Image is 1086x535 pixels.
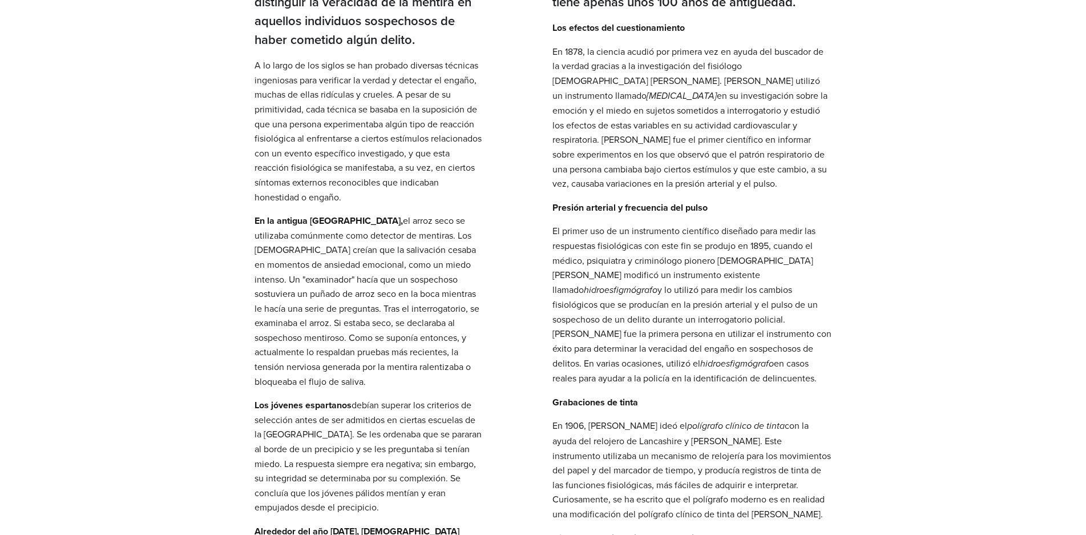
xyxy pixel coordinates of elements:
[584,285,657,296] font: hidroesfigmógrafo
[255,214,479,388] font: el arroz seco se utilizaba comúnmente como detector de mentiras. Los [DEMOGRAPHIC_DATA] creían qu...
[687,421,785,432] font: polígrafo clínico de tinta
[552,283,831,369] font: y lo utilizó para medir los cambios fisiológicos que se producían en la presión arterial y el pul...
[552,45,823,102] font: En 1878, la ciencia acudió por primera vez en ayuda del buscador de la verdad gracias a la invest...
[647,91,717,102] font: [MEDICAL_DATA]
[255,59,482,203] font: A lo largo de los siglos se han probado diversas técnicas ingeniosas para verificar la verdad y d...
[552,21,685,34] font: Los efectos del cuestionamiento
[552,89,827,190] font: en su investigación sobre la emoción y el miedo en sujetos sometidos a interrogatorio y estudió l...
[552,201,708,214] font: Presión arterial y frecuencia del pulso
[552,396,638,409] font: Grabaciones de tinta
[255,399,482,513] font: debían superar los criterios de selección antes de ser admitidos en ciertas escuelas de la [GEOGR...
[255,214,403,227] font: En la antigua [GEOGRAPHIC_DATA],
[552,419,831,520] font: con la ayuda del relojero de Lancashire y [PERSON_NAME]. Este instrumento utilizaba un mecanismo ...
[552,224,815,295] font: El primer uso de un instrumento científico diseñado para medir las respuestas fisiológicas con es...
[700,359,774,369] font: hidroesfigmógrafo
[552,419,687,432] font: En 1906, [PERSON_NAME] ideó el
[255,399,352,412] font: Los jóvenes espartanos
